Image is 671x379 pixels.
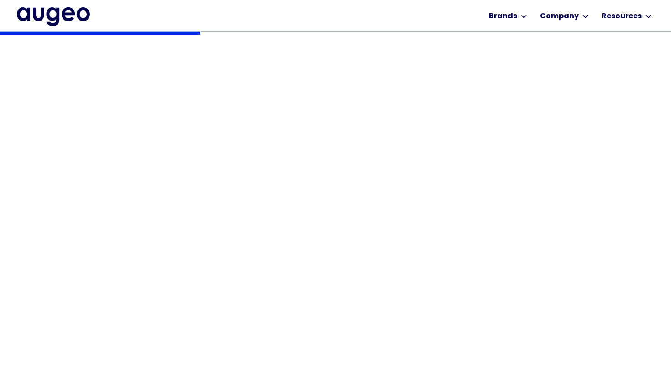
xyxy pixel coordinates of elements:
[68,150,603,163] div: Inspiring engagement through recognition, rewards and connected experiences.
[72,93,91,100] div: Guide
[489,11,517,22] div: Brands
[17,7,90,26] img: Augeo's full logo in midnight blue.
[68,109,603,135] h1: The art of employee engagement
[602,11,642,22] div: Resources
[540,11,579,22] div: Company
[17,7,90,26] a: home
